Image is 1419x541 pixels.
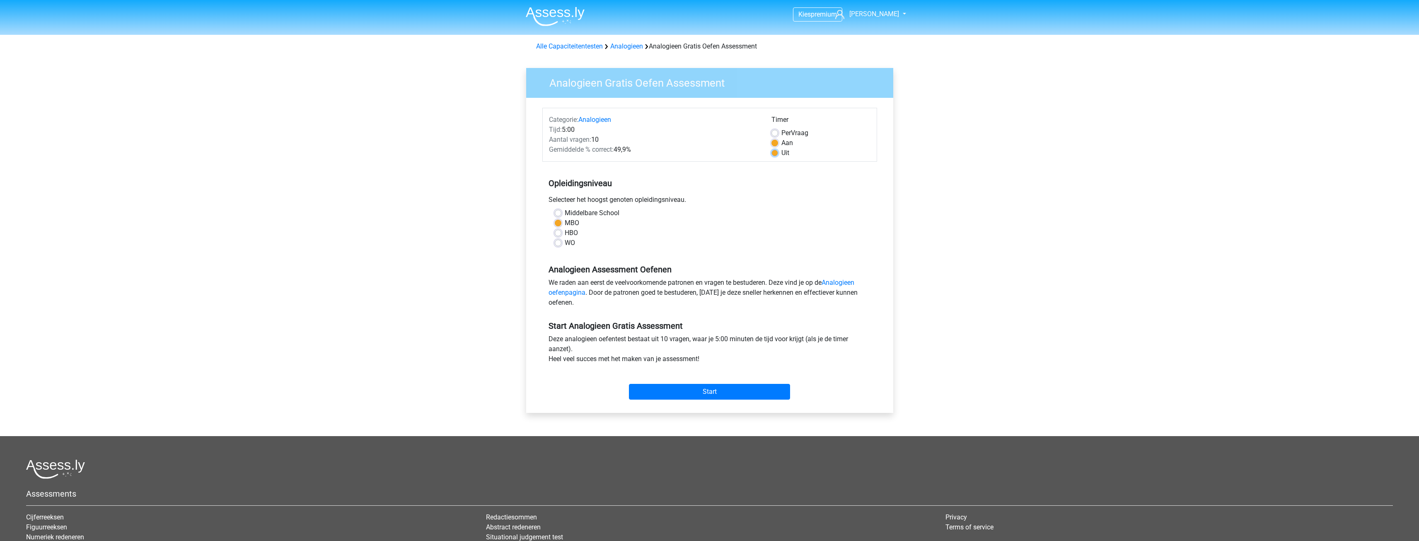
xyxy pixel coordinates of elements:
label: Middelbare School [565,208,619,218]
h5: Analogieen Assessment Oefenen [549,264,871,274]
label: HBO [565,228,578,238]
span: Per [781,129,791,137]
label: Vraag [781,128,808,138]
h3: Analogieen Gratis Oefen Assessment [539,73,887,90]
h5: Opleidingsniveau [549,175,871,192]
a: Cijferreeksen [26,513,64,521]
a: [PERSON_NAME] [832,9,900,19]
span: Aantal vragen: [549,136,591,143]
span: [PERSON_NAME] [849,10,899,18]
a: Figuurreeksen [26,523,67,531]
a: Analogieen [610,42,643,50]
span: premium [811,10,837,18]
span: Gemiddelde % correct: [549,146,614,153]
div: 49,9% [543,145,765,155]
div: Deze analogieen oefentest bestaat uit 10 vragen, waar je 5:00 minuten de tijd voor krijgt (als je... [542,334,877,367]
a: Kiespremium [793,9,842,20]
span: Kies [798,10,811,18]
a: Situational judgement test [486,533,563,541]
a: Abstract redeneren [486,523,541,531]
input: Start [629,384,790,400]
label: MBO [565,218,579,228]
label: Uit [781,148,789,158]
div: Timer [771,115,870,128]
span: Tijd: [549,126,562,133]
span: Categorie: [549,116,578,124]
div: Selecteer het hoogst genoten opleidingsniveau. [542,195,877,208]
a: Redactiesommen [486,513,537,521]
a: Privacy [945,513,967,521]
h5: Assessments [26,489,1393,499]
a: Alle Capaciteitentesten [536,42,603,50]
div: We raden aan eerst de veelvoorkomende patronen en vragen te bestuderen. Deze vind je op de . Door... [542,278,877,311]
img: Assessly logo [26,459,85,479]
a: Numeriek redeneren [26,533,84,541]
label: WO [565,238,575,248]
h5: Start Analogieen Gratis Assessment [549,321,871,331]
a: Terms of service [945,523,994,531]
div: 5:00 [543,125,765,135]
a: Analogieen [578,116,611,124]
label: Aan [781,138,793,148]
div: 10 [543,135,765,145]
div: Analogieen Gratis Oefen Assessment [533,41,887,51]
img: Assessly [526,7,585,26]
